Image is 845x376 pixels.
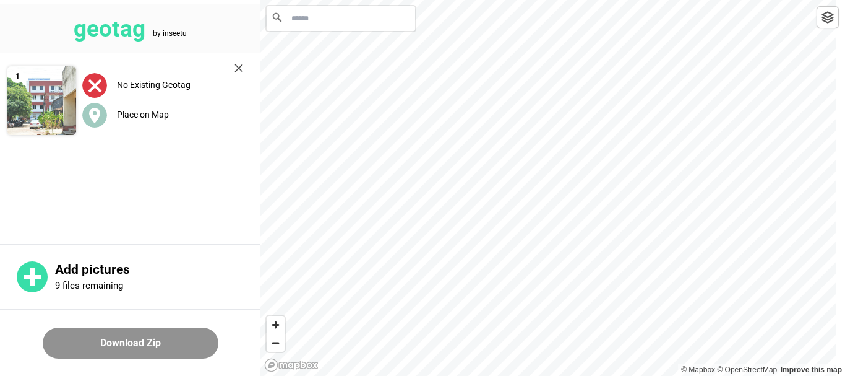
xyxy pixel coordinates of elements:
a: Mapbox [681,365,715,374]
img: toggleLayer [821,11,834,24]
label: No Existing Geotag [117,80,191,90]
button: Zoom in [267,316,285,334]
button: Zoom out [267,334,285,352]
span: Zoom out [267,334,285,352]
span: 1 [11,69,24,83]
img: Z [7,66,76,135]
img: cross [234,64,243,72]
p: Add pictures [55,262,260,278]
a: Map feedback [781,365,842,374]
a: OpenStreetMap [717,365,777,374]
button: Download Zip [43,328,218,359]
img: uploadImagesAlt [82,73,107,98]
input: Search [267,6,415,31]
tspan: by inseetu [153,29,187,38]
tspan: geotag [74,15,145,42]
label: Place on Map [117,110,169,120]
p: 9 files remaining [55,280,123,291]
a: Mapbox logo [264,358,319,372]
